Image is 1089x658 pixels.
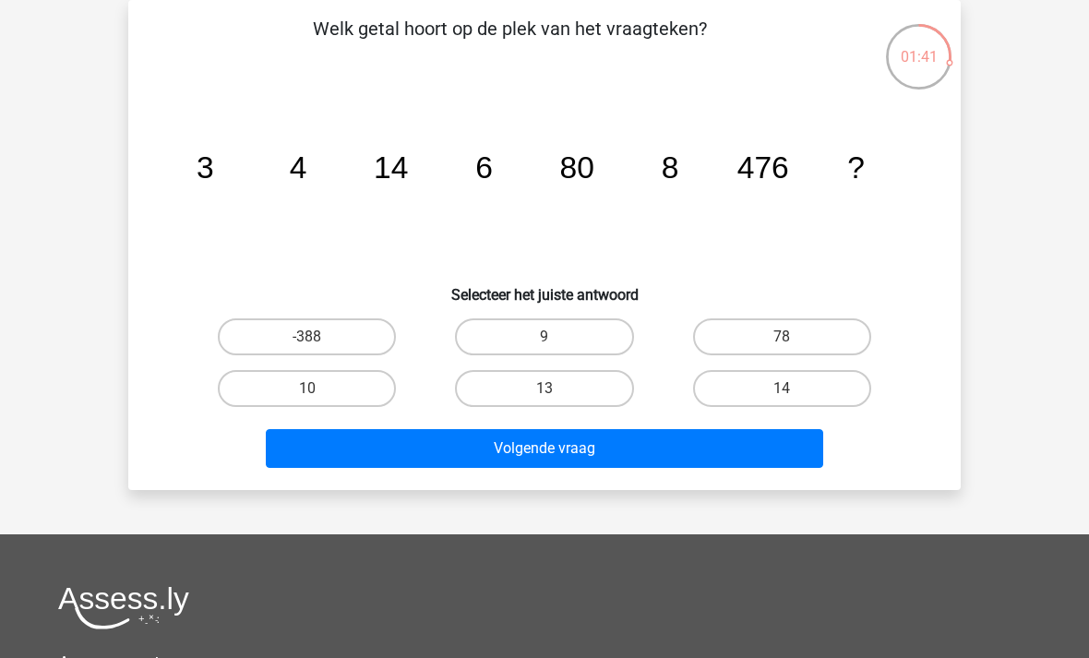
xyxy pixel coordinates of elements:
tspan: 6 [475,150,493,185]
tspan: 8 [662,150,679,185]
p: Welk getal hoort op de plek van het vraagteken? [158,15,862,70]
label: 13 [455,370,633,407]
label: -388 [218,318,396,355]
label: 9 [455,318,633,355]
tspan: 3 [197,150,214,185]
img: Assessly logo [58,586,189,629]
label: 10 [218,370,396,407]
h6: Selecteer het juiste antwoord [158,271,931,304]
tspan: 476 [737,150,789,185]
tspan: 14 [374,150,408,185]
tspan: 80 [560,150,594,185]
div: 01:41 [884,22,953,68]
button: Volgende vraag [266,429,824,468]
label: 78 [693,318,871,355]
tspan: 4 [290,150,307,185]
label: 14 [693,370,871,407]
tspan: ? [847,150,865,185]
